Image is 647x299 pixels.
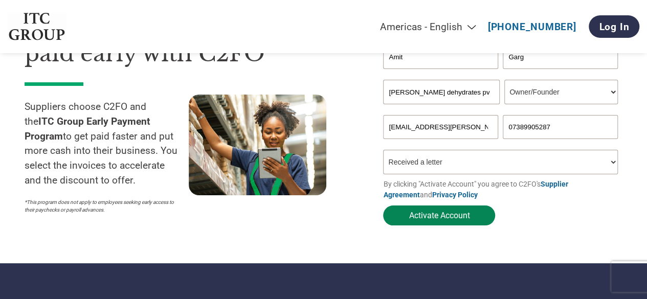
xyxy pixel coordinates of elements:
[589,15,639,38] a: Log In
[432,191,477,199] a: Privacy Policy
[25,116,150,142] strong: ITC Group Early Payment Program
[8,13,66,41] img: ITC Group
[503,140,617,146] div: Inavlid Phone Number
[383,80,499,104] input: Your company name*
[503,45,617,69] input: Last Name*
[503,115,617,139] input: Phone*
[383,45,498,69] input: First Name*
[503,70,617,76] div: Invalid last name or last name is too long
[383,140,498,146] div: Inavlid Email Address
[383,105,617,111] div: Invalid company name or company name is too long
[383,115,498,139] input: Invalid Email format
[504,80,617,104] select: Title/Role
[488,21,576,33] a: [PHONE_NUMBER]
[383,179,622,200] p: By clicking "Activate Account" you agree to C2FO's and
[383,205,495,225] button: Activate Account
[25,100,189,188] p: Suppliers choose C2FO and the to get paid faster and put more cash into their business. You selec...
[383,70,498,76] div: Invalid first name or first name is too long
[25,198,179,214] p: *This program does not apply to employees seeking early access to their paychecks or payroll adva...
[189,95,326,195] img: supply chain worker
